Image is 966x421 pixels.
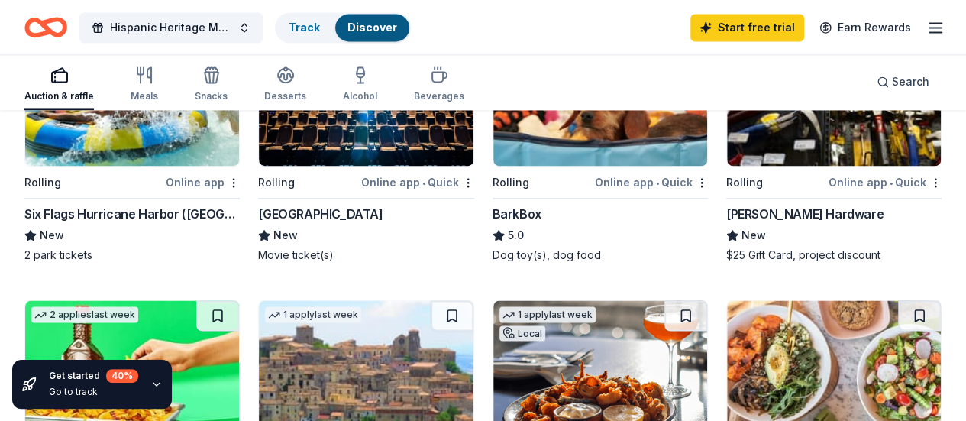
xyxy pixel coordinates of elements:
a: Image for Cinépolis2 applieslast weekRollingOnline app•Quick[GEOGRAPHIC_DATA]NewMovie ticket(s) [258,20,473,263]
div: Local [499,325,545,341]
span: • [656,176,659,189]
span: New [40,226,64,245]
button: TrackDiscover [275,12,411,43]
a: Track [289,21,320,34]
span: 5.0 [508,226,524,245]
div: Dog toy(s), dog food [493,248,708,263]
div: Online app Quick [361,173,474,192]
div: Auction & raffle [24,90,94,102]
div: Get started [49,369,138,383]
a: Earn Rewards [810,14,920,41]
button: Beverages [414,60,464,110]
div: [GEOGRAPHIC_DATA] [258,205,383,223]
div: Snacks [195,90,228,102]
div: Meals [131,90,158,102]
div: Go to track [49,386,138,398]
span: New [741,226,766,245]
a: Home [24,9,67,45]
div: Movie ticket(s) [258,248,473,263]
div: Rolling [493,173,529,192]
a: Image for BarkBoxTop rated15 applieslast weekRollingOnline app•QuickBarkBox5.0Dog toy(s), dog food [493,20,708,263]
div: 1 apply last week [265,306,361,322]
div: Rolling [24,173,61,192]
div: Six Flags Hurricane Harbor ([GEOGRAPHIC_DATA]) [24,205,240,223]
div: Online app Quick [829,173,942,192]
div: 40 % [106,369,138,383]
button: Hispanic Heritage Month Showcase [79,12,263,43]
div: Rolling [726,173,763,192]
div: BarkBox [493,205,541,223]
a: Start free trial [690,14,804,41]
div: Rolling [258,173,295,192]
span: Search [892,73,929,91]
span: New [273,226,298,245]
button: Meals [131,60,158,110]
button: Auction & raffle [24,60,94,110]
span: Hispanic Heritage Month Showcase [110,18,232,37]
a: Image for Six Flags Hurricane Harbor (Concord)LocalRollingOnline appSix Flags Hurricane Harbor ([... [24,20,240,263]
button: Snacks [195,60,228,110]
span: • [422,176,425,189]
div: 2 applies last week [31,306,138,322]
div: Desserts [264,90,306,102]
div: Beverages [414,90,464,102]
div: Alcohol [343,90,377,102]
div: 2 park tickets [24,248,240,263]
button: Alcohol [343,60,377,110]
span: • [890,176,893,189]
div: [PERSON_NAME] Hardware [726,205,884,223]
a: Discover [347,21,397,34]
div: Online app [166,173,240,192]
a: Image for Cole HardwareLocalRollingOnline app•Quick[PERSON_NAME] HardwareNew$25 Gift Card, projec... [726,20,942,263]
div: Online app Quick [595,173,708,192]
div: $25 Gift Card, project discount [726,248,942,263]
button: Desserts [264,60,306,110]
div: 1 apply last week [499,306,596,322]
button: Search [864,66,942,97]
